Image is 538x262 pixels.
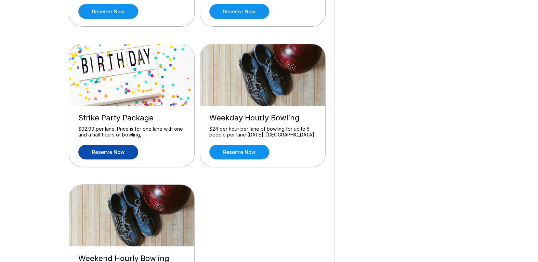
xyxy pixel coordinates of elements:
div: Weekday Hourly Bowling [209,113,316,122]
img: Weekday Hourly Bowling [200,44,326,106]
a: Reserve now [209,4,269,19]
div: $24 per hour per lane of bowling for up to 5 people per lane [DATE], [GEOGRAPHIC_DATA] ... [209,126,316,138]
div: $92.99 per lane. Price is for one lane with one and a half hours of bowling, ... [78,126,185,138]
img: Weekend Hourly Bowling [69,185,195,246]
a: Reserve now [209,145,269,159]
div: Strike Party Package [78,113,185,122]
a: Reserve now [78,145,138,159]
a: Reserve now [78,4,138,19]
img: Strike Party Package [69,44,195,106]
